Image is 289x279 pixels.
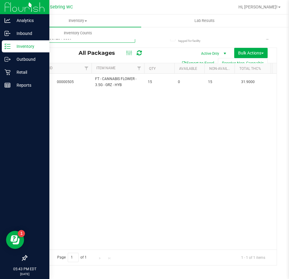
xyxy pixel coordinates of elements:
a: 00000505 [57,80,74,84]
span: 1 - 1 of 1 items [236,253,270,262]
p: Retail [11,69,47,76]
inline-svg: Inbound [5,30,11,36]
iframe: Resource center [6,231,24,249]
span: Hi, [PERSON_NAME]! [238,5,278,9]
span: FT - CANNABIS FLOWER - 3.5G - GRZ - HYB [95,76,141,88]
p: Analytics [11,17,47,24]
a: Inventory Counts [14,27,141,39]
inline-svg: Retail [5,69,11,75]
span: Bulk Actions [238,51,264,55]
p: Reports [11,82,47,89]
a: Non-Available [209,67,236,71]
inline-svg: Outbound [5,56,11,62]
button: Bulk Actions [234,48,268,58]
p: Outbound [11,56,47,63]
a: Item Name [96,66,116,70]
button: Receive Non-Cannabis [218,58,268,68]
span: 15 [148,79,171,85]
a: Total THC% [239,67,261,71]
span: Inventory Counts [56,30,100,36]
p: 05:43 PM EDT [3,266,47,272]
p: [DATE] [3,272,47,276]
a: Qty [149,67,156,71]
inline-svg: Inventory [5,43,11,49]
span: Sebring WC [50,5,73,10]
span: 31.9000 [238,78,258,86]
inline-svg: Analytics [5,17,11,23]
span: 0 [178,79,201,85]
iframe: Resource center unread badge [18,230,25,237]
button: Export to Excel [178,58,218,68]
a: Lab Results [141,14,268,27]
span: Page of 1 [52,253,92,262]
input: 1 [68,253,79,262]
span: Inventory [14,18,141,23]
span: All Packages [79,50,121,56]
a: Inventory [14,14,141,27]
span: 15 [208,79,231,85]
a: Filter [82,63,92,73]
a: Available [179,67,197,71]
a: Filter [134,63,144,73]
inline-svg: Reports [5,82,11,88]
p: Inventory [11,43,47,50]
span: Lab Results [186,18,223,23]
p: Inbound [11,30,47,37]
